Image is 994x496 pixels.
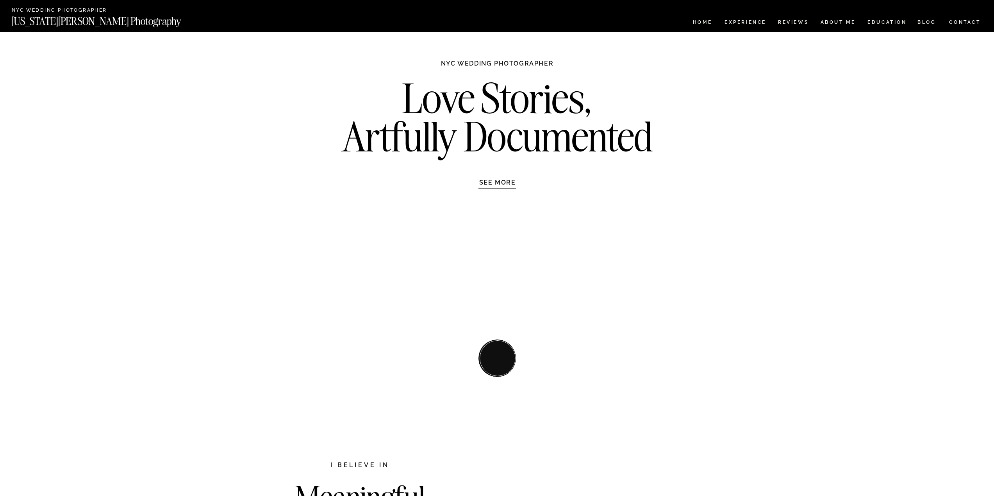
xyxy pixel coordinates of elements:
a: SEE MORE [460,178,535,186]
a: EDUCATION [867,20,908,27]
h1: NYC WEDDING PHOTOGRAPHER [424,59,571,75]
a: REVIEWS [778,20,807,27]
a: BLOG [917,20,936,27]
h2: I believe in [289,460,431,471]
h2: Love Stories, Artfully Documented [334,79,661,161]
a: CONTACT [949,18,981,27]
a: [US_STATE][PERSON_NAME] Photography [11,16,207,23]
a: ABOUT ME [820,20,856,27]
a: NYC Wedding Photographer [12,8,129,14]
a: HOME [691,20,714,27]
a: Experience [725,20,766,27]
